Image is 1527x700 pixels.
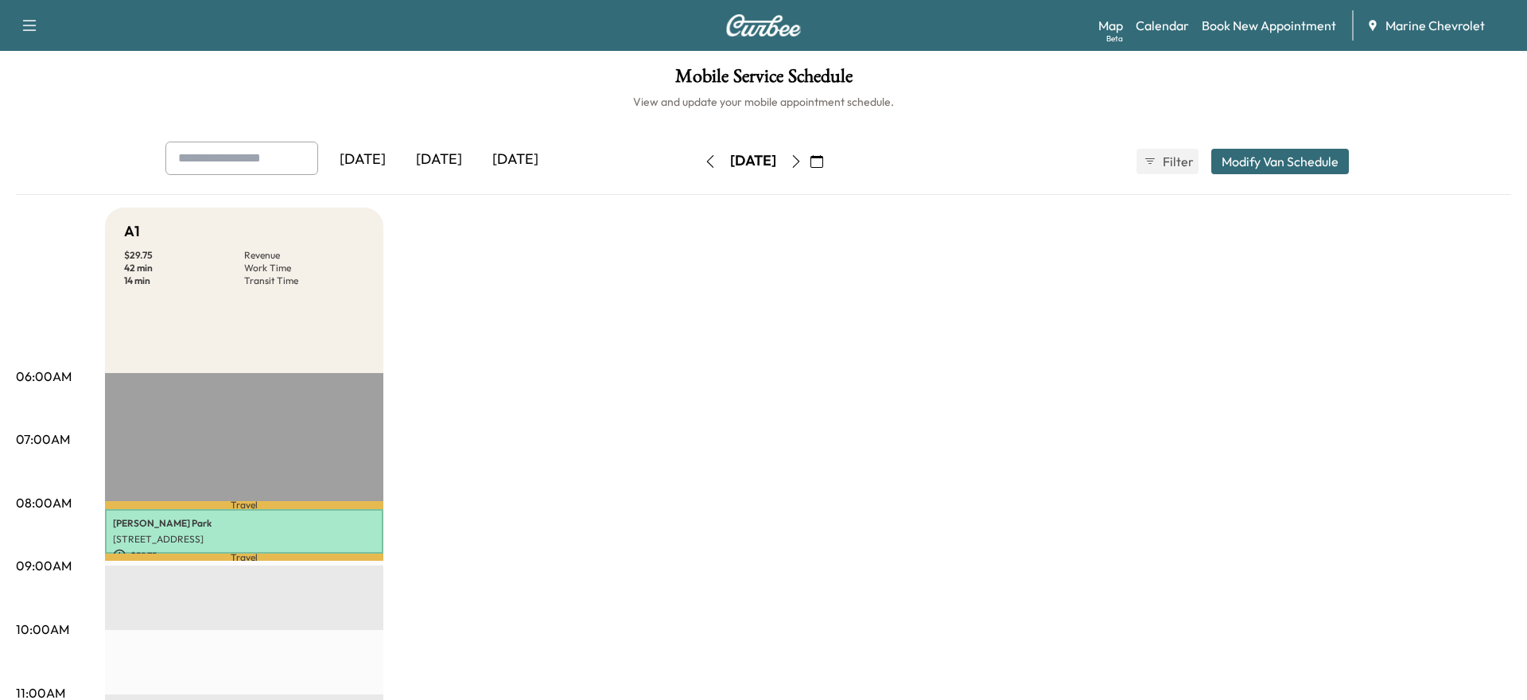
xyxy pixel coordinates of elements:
p: 06:00AM [16,367,72,386]
p: $ 29.75 [113,549,375,563]
p: 07:00AM [16,430,70,449]
a: Calendar [1136,16,1189,35]
p: Work Time [244,262,364,274]
button: Modify Van Schedule [1211,149,1349,174]
p: 14 min [124,274,244,287]
button: Filter [1137,149,1199,174]
div: [DATE] [324,142,401,178]
span: Filter [1163,152,1191,171]
span: Marine Chevrolet [1385,16,1485,35]
h6: View and update your mobile appointment schedule. [16,94,1511,110]
div: [DATE] [401,142,477,178]
p: 10:00AM [16,620,69,639]
a: MapBeta [1098,16,1123,35]
p: [PERSON_NAME] Park [113,517,375,530]
div: [DATE] [477,142,554,178]
img: Curbee Logo [725,14,802,37]
p: Travel [105,554,383,561]
p: [STREET_ADDRESS] [113,533,375,546]
p: Travel [105,501,383,508]
p: 08:00AM [16,493,72,512]
a: Book New Appointment [1202,16,1336,35]
p: 09:00AM [16,556,72,575]
p: Transit Time [244,274,364,287]
p: $ 29.75 [124,249,244,262]
p: Revenue [244,249,364,262]
p: 42 min [124,262,244,274]
div: [DATE] [730,151,776,171]
h5: A1 [124,220,140,243]
h1: Mobile Service Schedule [16,67,1511,94]
div: Beta [1106,33,1123,45]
